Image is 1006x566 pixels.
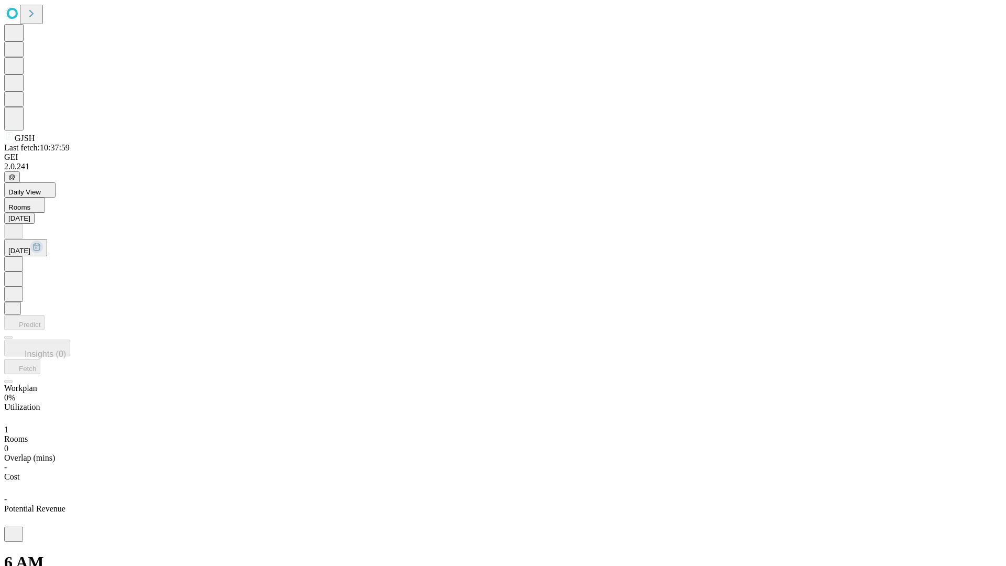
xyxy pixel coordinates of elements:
span: Overlap (mins) [4,453,55,462]
span: Potential Revenue [4,504,65,513]
span: Cost [4,472,19,481]
span: Rooms [8,203,30,211]
button: Daily View [4,182,56,198]
span: [DATE] [8,247,30,255]
span: Utilization [4,402,40,411]
div: GEI [4,153,1002,162]
button: Rooms [4,198,45,213]
span: 0 [4,444,8,453]
span: Last fetch: 10:37:59 [4,143,70,152]
span: Insights (0) [25,350,66,358]
span: Rooms [4,434,28,443]
button: @ [4,171,20,182]
button: [DATE] [4,239,47,256]
span: 1 [4,425,8,434]
button: Fetch [4,359,40,374]
button: [DATE] [4,213,35,224]
span: - [4,495,7,504]
span: 0% [4,393,15,402]
div: 2.0.241 [4,162,1002,171]
span: Daily View [8,188,41,196]
span: Workplan [4,384,37,393]
button: Predict [4,315,45,330]
span: GJSH [15,134,35,143]
span: - [4,463,7,472]
button: Insights (0) [4,340,70,356]
span: @ [8,173,16,181]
